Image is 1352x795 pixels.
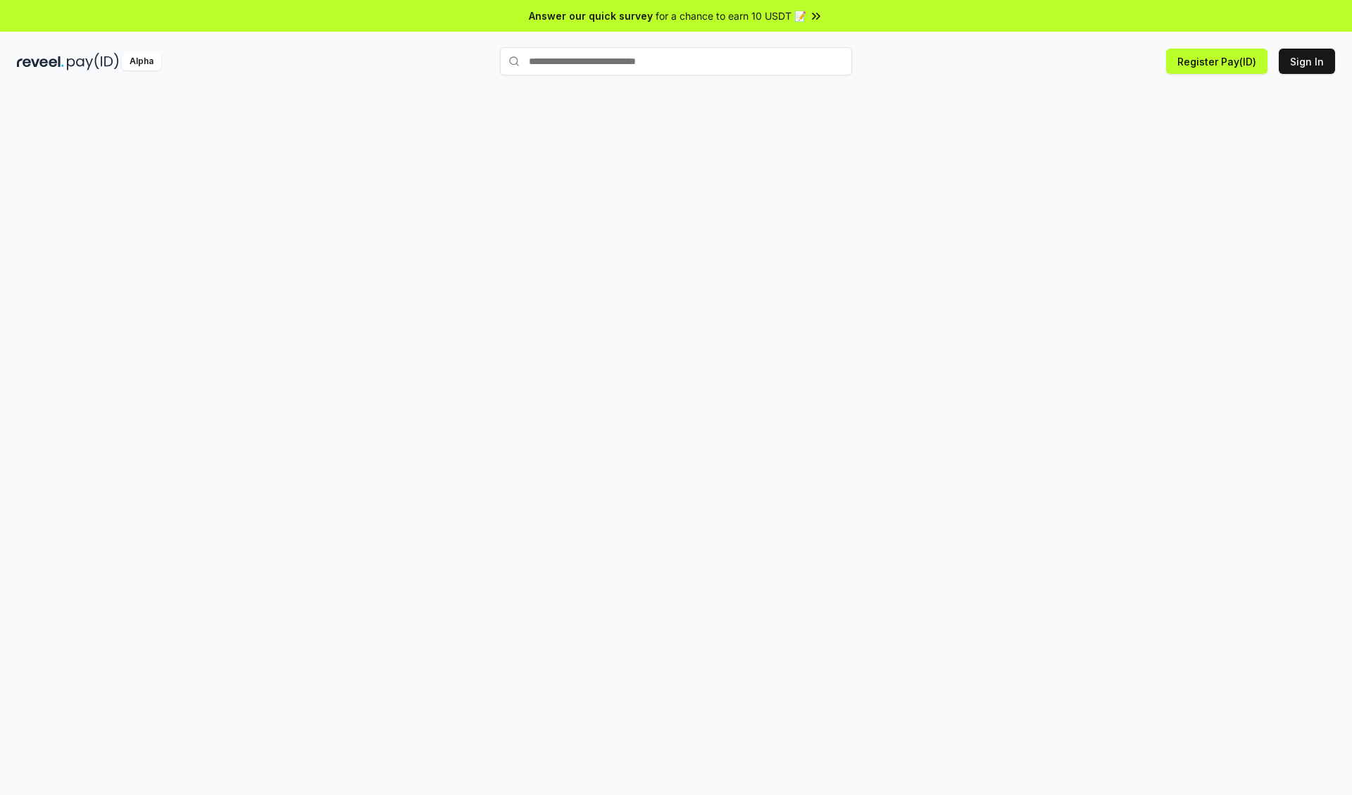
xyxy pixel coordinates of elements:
div: Alpha [122,53,161,70]
img: reveel_dark [17,53,64,70]
button: Register Pay(ID) [1166,49,1267,74]
button: Sign In [1279,49,1335,74]
img: pay_id [67,53,119,70]
span: for a chance to earn 10 USDT 📝 [656,8,806,23]
span: Answer our quick survey [529,8,653,23]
